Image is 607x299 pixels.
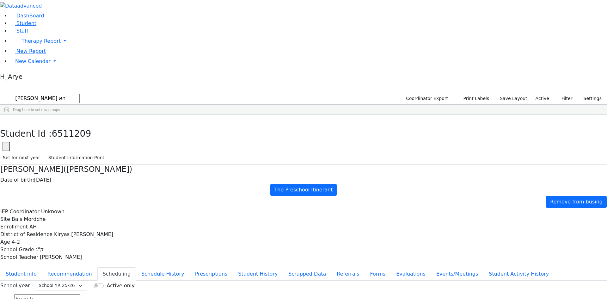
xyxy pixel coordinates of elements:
[497,94,530,103] button: Save Layout
[46,153,107,163] button: Student Information Print
[136,267,190,281] button: Schedule History
[41,209,64,215] span: Unknown
[402,94,451,103] button: Coordinator Export
[0,208,40,215] label: IEP Coordinator
[0,215,10,223] label: Site
[456,94,492,103] button: Print Labels
[233,267,283,281] button: Student History
[16,28,28,34] span: Staff
[16,20,36,26] span: Student
[0,267,42,281] button: Student info
[283,267,331,281] button: Scrapped Data
[54,231,113,237] span: Kiryas [PERSON_NAME]
[52,128,91,139] span: 6511209
[14,94,80,103] input: Search
[63,165,132,174] span: ([PERSON_NAME])
[431,267,483,281] button: Events/Meetings
[40,254,82,260] span: [PERSON_NAME]
[0,238,10,246] label: Age
[10,20,36,26] a: Student
[10,28,28,34] a: Staff
[553,94,575,103] button: Filter
[0,246,34,253] label: School Grade
[13,108,60,112] span: Drag here to set row groups
[12,239,20,245] span: 4-2
[10,48,46,54] a: New Report
[21,38,61,44] span: Therapy Report
[15,58,51,64] span: New Calendar
[42,267,97,281] button: Recommendation
[391,267,431,281] button: Evaluations
[0,165,607,174] h4: [PERSON_NAME]
[0,231,52,238] label: District of Residence
[107,282,134,290] label: Active only
[533,94,552,103] label: Active
[36,246,44,252] span: ק"ג
[97,267,136,281] button: Scheduling
[0,282,33,290] label: School year :
[190,267,233,281] button: Prescriptions
[0,176,34,184] label: Date of birth:
[0,176,607,184] div: [DATE]
[16,48,46,54] span: New Report
[0,223,28,231] label: Enrollment
[331,267,365,281] button: Referrals
[10,35,607,47] a: Therapy Report
[0,253,38,261] label: School Teacher
[365,267,391,281] button: Forms
[270,184,337,196] a: The Preschool Itinerant
[575,94,604,103] button: Settings
[10,55,607,68] a: New Calendar
[29,224,37,230] span: AH
[550,199,603,205] span: Remove from busing
[16,13,44,19] span: DashBoard
[483,267,554,281] button: Student Activity History
[10,13,44,19] a: DashBoard
[12,216,46,222] span: Bais Mordche
[546,196,607,208] a: Remove from busing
